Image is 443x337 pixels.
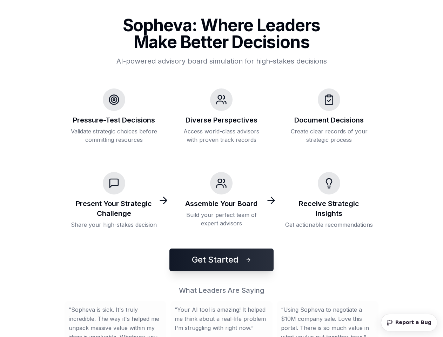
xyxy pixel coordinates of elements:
p: Share your high-stakes decision [71,220,157,229]
blockquote: “ Your AI tool is amazing! It helped me think about a real-life problem I'm struggling with right... [175,305,268,332]
p: Create clear records of your strategic process [285,127,373,144]
h3: Document Decisions [294,115,364,125]
h2: What Leaders Are Saying [65,285,379,295]
h3: Assemble Your Board [185,199,257,209]
p: Build your perfect team of expert advisors [177,211,266,227]
h3: Diverse Perspectives [186,115,257,125]
p: Validate strategic choices before committing resources [70,127,158,144]
p: Get actionable recommendations [285,220,373,229]
p: AI-powered advisory board simulation for high-stakes decisions [104,56,340,66]
p: Access world-class advisors with proven track records [177,127,266,144]
button: Get Started [169,249,274,271]
h3: Receive Strategic Insights [285,199,373,218]
h3: Pressure-Test Decisions [73,115,155,125]
h3: Present Your Strategic Challenge [70,199,158,218]
h1: Sopheva: Where Leaders Make Better Decisions [104,17,340,51]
